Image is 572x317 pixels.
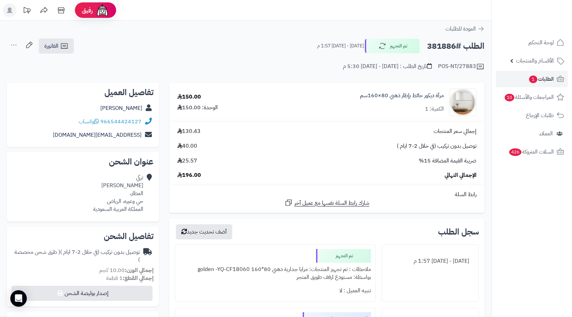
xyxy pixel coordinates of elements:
img: ai-face.png [96,3,109,17]
span: إجمالي سعر المنتجات [434,127,476,135]
span: السلات المتروكة [508,147,554,157]
a: الطلبات1 [496,71,568,87]
span: العودة للطلبات [446,25,476,33]
a: السلات المتروكة426 [496,144,568,160]
span: 196.00 [177,171,201,179]
div: POS-NT/27883 [438,63,484,71]
a: طلبات الإرجاع [496,107,568,124]
button: أضف تحديث جديد [176,224,232,239]
span: رفيق [82,6,93,14]
div: تركي [PERSON_NAME] المطار، حي وعيره، الرياض المملكة العربية السعودية [93,174,143,213]
span: 25.57 [177,157,197,165]
div: 150.00 [177,93,201,101]
a: تحديثات المنصة [18,3,35,19]
span: 40.00 [177,142,197,150]
a: الفاتورة [39,38,74,54]
span: المراجعات والأسئلة [504,92,554,102]
a: [PERSON_NAME] [100,104,142,112]
strong: إجمالي الوزن: [125,266,154,274]
span: ( طرق شحن مخصصة ) [14,248,140,264]
span: طلبات الإرجاع [526,111,554,120]
span: الإجمالي النهائي [445,171,476,179]
div: رابط السلة [172,191,482,199]
h3: سجل الطلب [438,228,479,236]
img: logo-2.png [525,12,565,27]
a: [EMAIL_ADDRESS][DOMAIN_NAME] [53,131,142,139]
h2: عنوان الشحن [12,158,154,166]
a: لوحة التحكم [496,34,568,51]
small: [DATE] - [DATE] 1:57 م [317,43,364,49]
button: تم التجهيز [365,39,420,53]
div: الوحدة: 150.00 [177,104,218,112]
button: إصدار بوليصة الشحن [11,286,153,301]
a: مرآة ديكور حائط بإطار ذهبي 80×160سم [360,92,444,100]
small: 10.00 كجم [99,266,154,274]
h2: تفاصيل العميل [12,88,154,97]
div: [DATE] - [DATE] 1:57 م [386,254,474,268]
span: 426 [509,148,522,156]
span: لوحة التحكم [528,38,554,47]
div: ملاحظات : تم تجهيز المنتجات: مرايا جدارية دهبي 80*160 golden -YQ-CF18060 بواسطة: مستودع ارفف طويق... [179,263,371,284]
span: توصيل بدون تركيب (في خلال 2-7 ايام ) [397,142,476,150]
div: Open Intercom Messenger [10,290,27,307]
span: الطلبات [528,74,554,84]
span: العملاء [539,129,553,138]
h2: تفاصيل الشحن [12,232,154,240]
span: 1 [529,75,537,83]
h2: الطلب #381886 [427,39,484,53]
span: الفاتورة [44,42,58,50]
a: 966544424127 [100,117,142,126]
strong: إجمالي القطع: [123,274,154,282]
div: تنبيه العميل : لا [179,284,371,297]
div: الكمية: 1 [425,105,444,113]
span: 10 [504,93,515,101]
img: 1753777265-1-90x90.jpg [449,89,476,116]
a: شارك رابط السلة نفسها مع عميل آخر [284,199,369,207]
span: شارك رابط السلة نفسها مع عميل آخر [294,199,369,207]
a: المراجعات والأسئلة10 [496,89,568,105]
div: تاريخ الطلب : [DATE] - [DATE] 5:30 م [343,63,432,70]
div: تم التجهيز [316,249,371,263]
a: واتساب [79,117,99,126]
div: توصيل بدون تركيب (في خلال 2-7 ايام ) [12,248,140,264]
a: العملاء [496,125,568,142]
span: الأقسام والمنتجات [516,56,554,66]
a: العودة للطلبات [446,25,484,33]
span: ضريبة القيمة المضافة 15% [419,157,476,165]
span: 130.43 [177,127,201,135]
small: 1 قطعة [106,274,154,282]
